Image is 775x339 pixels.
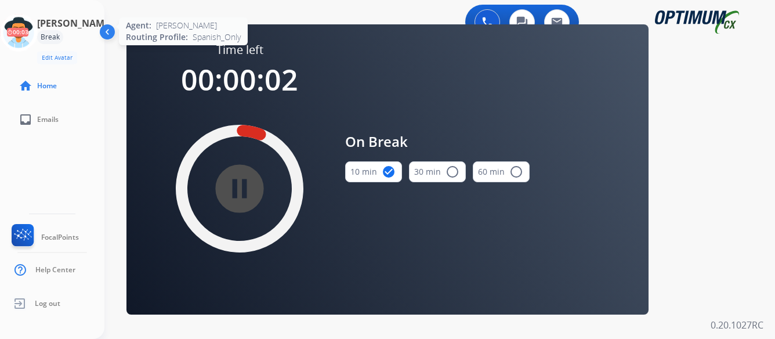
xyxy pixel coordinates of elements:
[126,31,188,43] span: Routing Profile:
[37,81,57,91] span: Home
[19,113,32,127] mat-icon: inbox
[233,182,247,196] mat-icon: pause_circle_filled
[711,318,763,332] p: 0.20.1027RC
[37,16,113,30] h3: [PERSON_NAME]
[181,60,298,99] span: 00:00:02
[345,161,402,182] button: 10 min
[37,115,59,124] span: Emails
[37,30,63,44] div: Break
[473,161,530,182] button: 60 min
[9,224,79,251] a: FocalPoints
[156,20,217,31] span: [PERSON_NAME]
[409,161,466,182] button: 30 min
[35,265,75,275] span: Help Center
[216,42,263,58] span: Time left
[126,20,151,31] span: Agent:
[446,165,459,179] mat-icon: radio_button_unchecked
[35,299,60,308] span: Log out
[193,31,241,43] span: Spanish_Only
[345,131,530,152] span: On Break
[37,51,77,64] button: Edit Avatar
[41,233,79,242] span: FocalPoints
[382,165,396,179] mat-icon: check_circle
[19,79,32,93] mat-icon: home
[509,165,523,179] mat-icon: radio_button_unchecked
